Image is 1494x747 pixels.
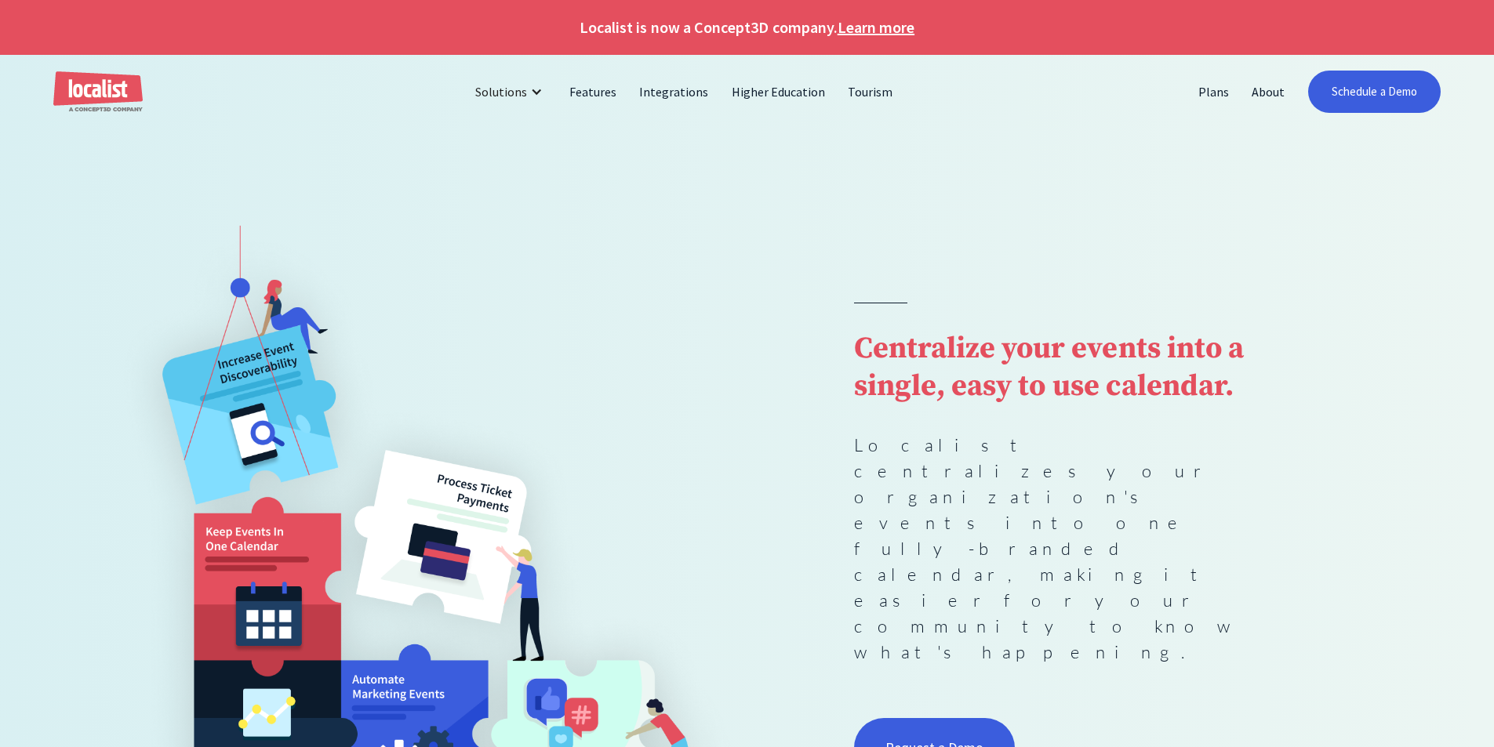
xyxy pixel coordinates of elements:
[838,16,914,39] a: Learn more
[1308,71,1441,113] a: Schedule a Demo
[558,73,628,111] a: Features
[53,71,143,113] a: home
[475,82,527,101] div: Solutions
[837,73,904,111] a: Tourism
[1187,73,1241,111] a: Plans
[854,330,1244,405] strong: Centralize your events into a single, easy to use calendar.
[463,73,558,111] div: Solutions
[721,73,838,111] a: Higher Education
[854,432,1281,665] p: Localist centralizes your organization's events into one fully-branded calendar, making it easier...
[1241,73,1296,111] a: About
[628,73,720,111] a: Integrations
